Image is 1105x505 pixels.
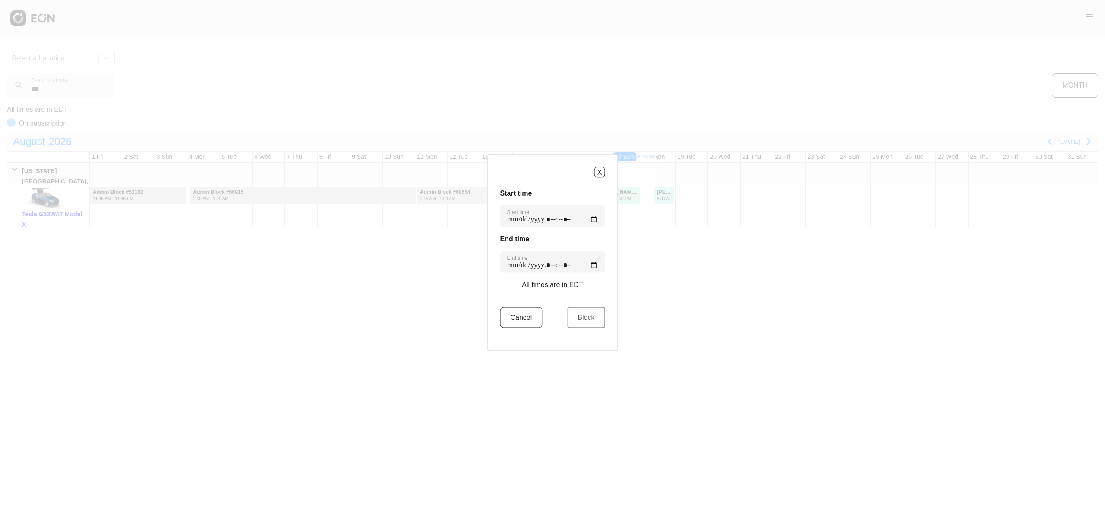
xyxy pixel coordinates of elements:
button: X [594,167,605,178]
label: End time [507,255,527,262]
p: All times are in EDT [522,280,583,290]
button: Cancel [500,307,543,328]
label: Start time [507,209,529,216]
button: Block [567,307,605,328]
h3: End time [500,234,605,244]
h3: Start time [500,188,605,199]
